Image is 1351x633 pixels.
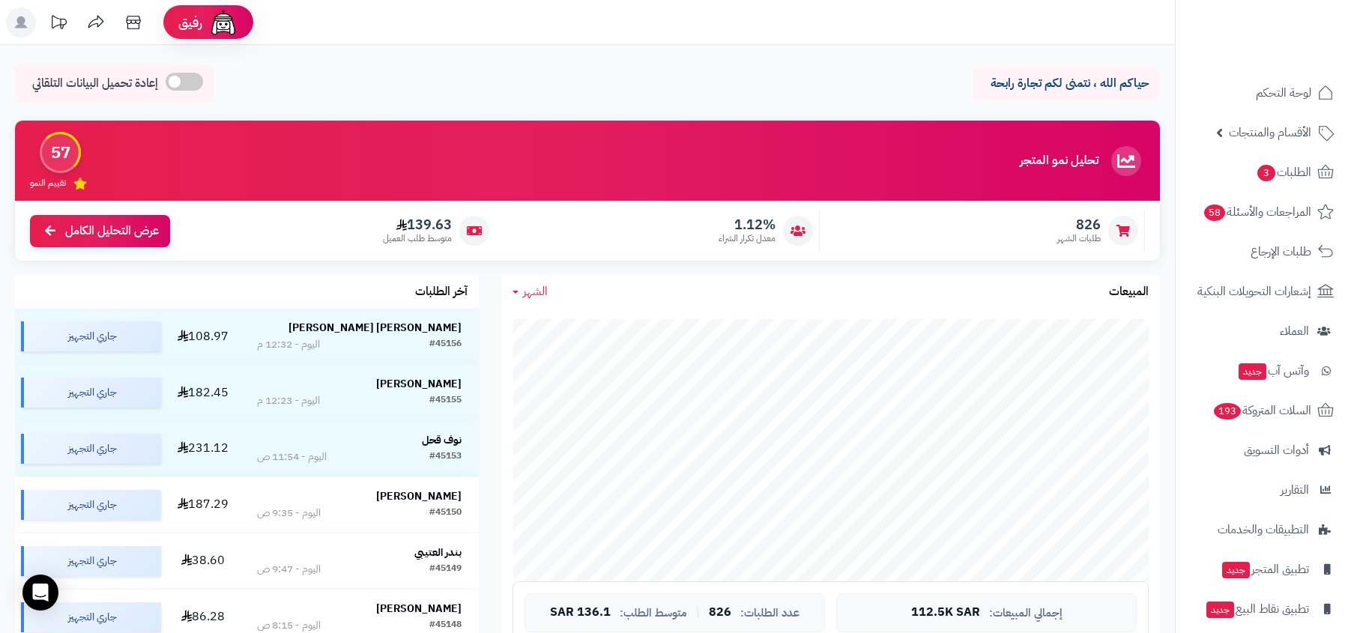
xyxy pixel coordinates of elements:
[167,365,240,420] td: 182.45
[1203,204,1225,221] span: 58
[257,562,321,577] div: اليوم - 9:47 ص
[1256,162,1311,183] span: الطلبات
[1213,402,1242,420] span: 193
[1185,234,1342,270] a: طلبات الإرجاع
[1057,232,1101,245] span: طلبات الشهر
[1203,202,1311,222] span: المراجعات والأسئلة
[1185,194,1342,230] a: المراجعات والأسئلة58
[414,545,462,560] strong: بندر العتيبي
[1185,551,1342,587] a: تطبيق المتجرجديد
[1237,360,1309,381] span: وآتس آب
[429,337,462,352] div: #45156
[1057,216,1101,233] span: 826
[257,393,320,408] div: اليوم - 12:23 م
[620,607,687,620] span: متوسط الطلب:
[696,607,700,618] span: |
[167,477,240,533] td: 187.29
[21,434,161,464] div: جاري التجهيز
[1281,479,1309,500] span: التقارير
[1109,285,1149,299] h3: المبيعات
[257,506,321,521] div: اليوم - 9:35 ص
[1185,512,1342,548] a: التطبيقات والخدمات
[513,283,548,300] a: الشهر
[167,533,240,589] td: 38.60
[429,506,462,521] div: #45150
[257,618,321,633] div: اليوم - 8:15 ص
[288,320,462,336] strong: [PERSON_NAME] [PERSON_NAME]
[167,421,240,476] td: 231.12
[740,607,800,620] span: عدد الطلبات:
[257,337,320,352] div: اليوم - 12:32 م
[383,216,452,233] span: 139.63
[429,562,462,577] div: #45149
[1280,321,1309,342] span: العملاء
[22,575,58,611] div: Open Intercom Messenger
[1185,313,1342,349] a: العملاء
[383,232,452,245] span: متوسط طلب العميل
[1185,273,1342,309] a: إشعارات التحويلات البنكية
[911,606,980,620] span: 112.5K SAR
[422,432,462,448] strong: نوف قحل
[989,607,1063,620] span: إجمالي المبيعات:
[1020,154,1098,168] h3: تحليل نمو المتجر
[550,606,611,620] span: 136.1 SAR
[376,376,462,392] strong: [PERSON_NAME]
[30,177,66,190] span: تقييم النمو
[984,75,1149,92] p: حياكم الله ، نتمنى لكم تجارة رابحة
[415,285,468,299] h3: آخر الطلبات
[1256,82,1311,103] span: لوحة التحكم
[1206,602,1234,618] span: جديد
[1218,519,1309,540] span: التطبيقات والخدمات
[21,378,161,408] div: جاري التجهيز
[376,488,462,504] strong: [PERSON_NAME]
[1197,281,1311,302] span: إشعارات التحويلات البنكية
[429,393,462,408] div: #45155
[178,13,202,31] span: رفيق
[1251,241,1311,262] span: طلبات الإرجاع
[30,215,170,247] a: عرض التحليل الكامل
[65,222,159,240] span: عرض التحليل الكامل
[1185,353,1342,389] a: وآتس آبجديد
[719,232,776,245] span: معدل تكرار الشراء
[167,309,240,364] td: 108.97
[1185,154,1342,190] a: الطلبات3
[1185,393,1342,428] a: السلات المتروكة193
[1257,164,1275,181] span: 3
[40,7,77,41] a: تحديثات المنصة
[1185,591,1342,627] a: تطبيق نقاط البيعجديد
[257,449,327,464] div: اليوم - 11:54 ص
[1249,30,1337,61] img: logo-2.png
[1185,75,1342,111] a: لوحة التحكم
[1185,472,1342,508] a: التقارير
[376,601,462,617] strong: [PERSON_NAME]
[1205,599,1309,620] span: تطبيق نقاط البيع
[1212,400,1311,421] span: السلات المتروكة
[1239,363,1266,380] span: جديد
[21,321,161,351] div: جاري التجهيز
[719,216,776,233] span: 1.12%
[1185,432,1342,468] a: أدوات التسويق
[21,602,161,632] div: جاري التجهيز
[1244,440,1309,461] span: أدوات التسويق
[523,282,548,300] span: الشهر
[429,449,462,464] div: #45153
[1222,562,1250,578] span: جديد
[1221,559,1309,580] span: تطبيق المتجر
[429,618,462,633] div: #45148
[1229,122,1311,143] span: الأقسام والمنتجات
[21,546,161,576] div: جاري التجهيز
[21,490,161,520] div: جاري التجهيز
[32,75,158,92] span: إعادة تحميل البيانات التلقائي
[208,7,238,37] img: ai-face.png
[709,606,731,620] span: 826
